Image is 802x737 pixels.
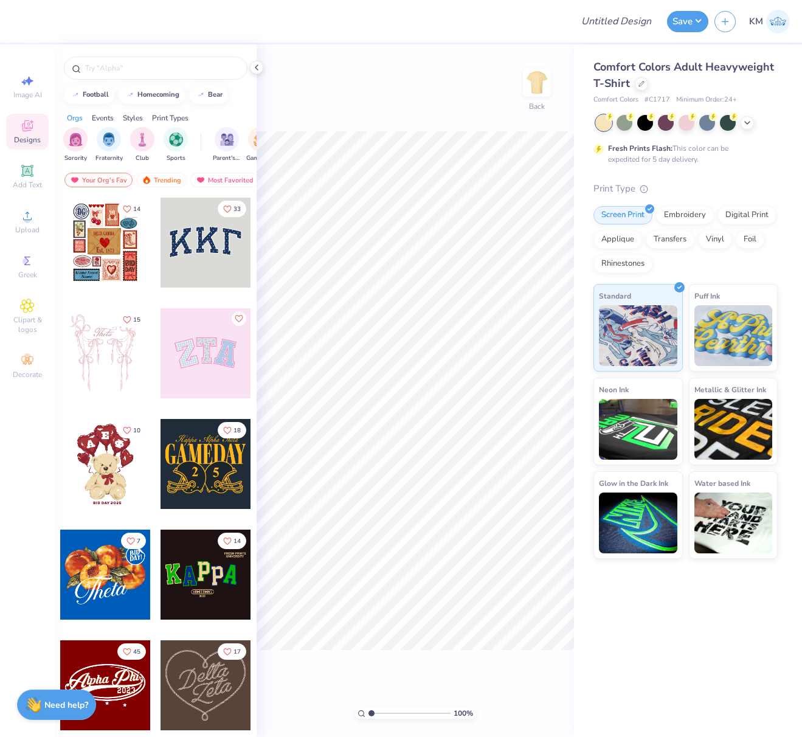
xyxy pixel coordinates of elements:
[92,112,114,123] div: Events
[645,95,670,105] span: # C1717
[137,91,179,98] div: homecoming
[117,643,146,660] button: Like
[44,699,88,711] strong: Need help?
[133,649,140,655] span: 45
[189,86,228,104] button: bear
[593,182,778,196] div: Print Type
[64,173,133,187] div: Your Org's Fav
[117,422,146,438] button: Like
[95,127,123,163] button: filter button
[698,230,732,249] div: Vinyl
[190,173,259,187] div: Most Favorited
[218,422,246,438] button: Like
[130,127,154,163] button: filter button
[218,533,246,549] button: Like
[593,95,638,105] span: Comfort Colors
[213,127,241,163] div: filter for Parent's Weekend
[95,154,123,163] span: Fraternity
[232,311,246,326] button: Like
[694,493,773,553] img: Water based Ink
[599,305,677,366] img: Standard
[152,112,188,123] div: Print Types
[69,133,83,147] img: Sorority Image
[233,649,241,655] span: 17
[83,91,109,98] div: football
[213,154,241,163] span: Parent's Weekend
[254,133,268,147] img: Game Day Image
[117,311,146,328] button: Like
[164,127,188,163] button: filter button
[593,206,652,224] div: Screen Print
[64,86,114,104] button: football
[13,90,42,100] span: Image AI
[64,154,87,163] span: Sorority
[218,643,246,660] button: Like
[233,538,241,544] span: 14
[130,127,154,163] div: filter for Club
[13,180,42,190] span: Add Text
[102,133,116,147] img: Fraternity Image
[196,176,206,184] img: most_fav.gif
[213,127,241,163] button: filter button
[208,91,223,98] div: bear
[646,230,694,249] div: Transfers
[136,154,149,163] span: Club
[736,230,764,249] div: Foil
[246,127,274,163] button: filter button
[529,101,545,112] div: Back
[749,15,763,29] span: KM
[593,60,774,91] span: Comfort Colors Adult Heavyweight T-Shirt
[694,305,773,366] img: Puff Ink
[13,370,42,379] span: Decorate
[676,95,737,105] span: Minimum Order: 24 +
[593,255,652,273] div: Rhinestones
[196,91,206,99] img: trend_line.gif
[656,206,714,224] div: Embroidery
[123,112,143,123] div: Styles
[6,315,49,334] span: Clipart & logos
[70,176,80,184] img: most_fav.gif
[218,201,246,217] button: Like
[71,91,80,99] img: trend_line.gif
[95,127,123,163] div: filter for Fraternity
[84,62,240,74] input: Try "Alpha"
[694,289,720,302] span: Puff Ink
[766,10,790,33] img: Katrina Mae Mijares
[572,9,661,33] input: Untitled Design
[454,708,473,719] span: 100 %
[121,533,146,549] button: Like
[18,270,37,280] span: Greek
[136,133,149,147] img: Club Image
[167,154,185,163] span: Sports
[136,173,187,187] div: Trending
[717,206,776,224] div: Digital Print
[119,86,185,104] button: homecoming
[608,143,758,165] div: This color can be expedited for 5 day delivery.
[63,127,88,163] button: filter button
[246,127,274,163] div: filter for Game Day
[63,127,88,163] div: filter for Sorority
[608,144,672,153] strong: Fresh Prints Flash:
[15,225,40,235] span: Upload
[220,133,234,147] img: Parent's Weekend Image
[14,135,41,145] span: Designs
[694,477,750,490] span: Water based Ink
[667,11,708,32] button: Save
[233,206,241,212] span: 33
[599,399,677,460] img: Neon Ink
[525,71,549,95] img: Back
[133,317,140,323] span: 15
[125,91,135,99] img: trend_line.gif
[599,477,668,490] span: Glow in the Dark Ink
[599,289,631,302] span: Standard
[142,176,151,184] img: trending.gif
[593,230,642,249] div: Applique
[164,127,188,163] div: filter for Sports
[694,399,773,460] img: Metallic & Glitter Ink
[137,538,140,544] span: 7
[694,383,766,396] span: Metallic & Glitter Ink
[599,383,629,396] span: Neon Ink
[599,493,677,553] img: Glow in the Dark Ink
[67,112,83,123] div: Orgs
[233,427,241,434] span: 18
